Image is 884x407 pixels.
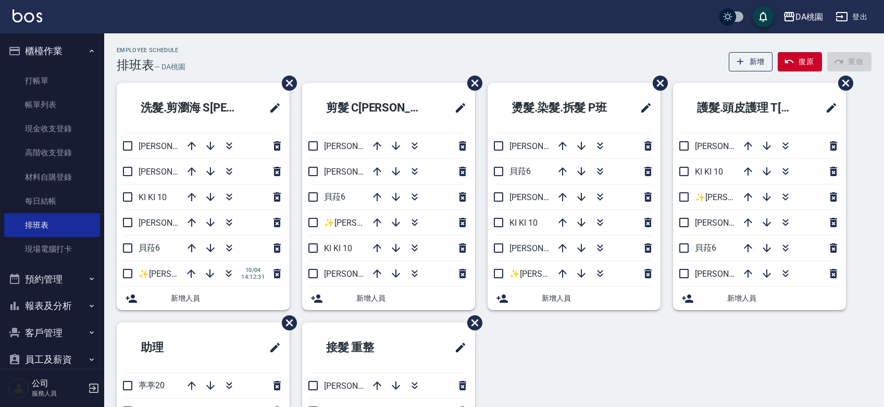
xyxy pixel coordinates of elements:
span: ✨[PERSON_NAME][PERSON_NAME] ✨16 [139,269,296,279]
span: 新增人員 [727,293,838,304]
a: 現金收支登錄 [4,117,100,141]
span: [PERSON_NAME]8 [139,167,206,177]
button: DA桃園 [779,6,827,28]
span: 貝菈6 [324,192,345,202]
div: DA桃園 [795,10,823,23]
span: 刪除班表 [459,307,484,338]
span: 新增人員 [171,293,281,304]
button: 櫃檯作業 [4,38,100,65]
img: Person [8,378,29,399]
h2: 護髮.頭皮護理 T[PERSON_NAME] [681,89,812,127]
h2: 接髮 重整 [310,329,419,366]
span: KI KI 10 [139,192,167,202]
span: 貝菈6 [695,243,716,253]
h2: 剪髮 C[PERSON_NAME] [310,89,441,127]
h2: 洗髮.剪瀏海 S[PERSON_NAME] [125,89,255,127]
span: 修改班表的標題 [633,95,652,120]
span: KI KI 10 [324,243,352,253]
span: [PERSON_NAME]3 [509,141,577,151]
span: [PERSON_NAME]8 [509,243,577,253]
p: 服務人員 [32,389,85,398]
button: 員工及薪資 [4,346,100,373]
span: [PERSON_NAME]5 [509,192,577,202]
img: Logo [13,9,42,22]
span: ✨[PERSON_NAME][PERSON_NAME] ✨16 [509,269,667,279]
span: 刪除班表 [645,68,669,98]
span: [PERSON_NAME]5 [324,381,391,391]
a: 材料自購登錄 [4,165,100,189]
span: [PERSON_NAME]8 [324,167,391,177]
span: [PERSON_NAME]8 [695,218,762,228]
h5: 公司 [32,378,85,389]
h6: — DA桃園 [154,61,185,72]
button: 客戶管理 [4,319,100,347]
button: 登出 [831,7,871,27]
a: 每日結帳 [4,189,100,213]
span: 修改班表的標題 [263,95,281,120]
div: 新增人員 [302,287,475,310]
span: 新增人員 [542,293,652,304]
a: 打帳單 [4,69,100,93]
h3: 排班表 [117,58,154,72]
div: 新增人員 [673,287,846,310]
span: [PERSON_NAME]3 [695,269,762,279]
a: 現場電腦打卡 [4,237,100,261]
span: 新增人員 [356,293,467,304]
span: 修改班表的標題 [819,95,838,120]
span: 刪除班表 [830,68,855,98]
span: 14:12:31 [241,274,265,280]
span: 10/04 [241,267,265,274]
h2: 助理 [125,329,221,366]
span: 刪除班表 [274,68,298,98]
button: 新增 [729,52,773,71]
span: 修改班表的標題 [448,335,467,360]
span: 刪除班表 [459,68,484,98]
span: 貝菈6 [509,166,531,176]
a: 高階收支登錄 [4,141,100,165]
button: 預約管理 [4,266,100,293]
button: save [753,6,774,27]
span: [PERSON_NAME]3 [324,141,391,151]
div: 新增人員 [488,287,661,310]
span: [PERSON_NAME]5 [139,218,206,228]
button: 復原 [778,52,822,71]
span: [PERSON_NAME]3 [139,141,206,151]
span: 葶葶20 [139,380,165,390]
a: 排班表 [4,213,100,237]
span: 貝菈6 [139,243,160,253]
span: 修改班表的標題 [263,335,281,360]
h2: Employee Schedule [117,47,185,54]
span: KI KI 10 [695,167,723,177]
span: ✨[PERSON_NAME][PERSON_NAME] ✨16 [324,218,481,228]
h2: 燙髮.染髮.拆髮 P班 [496,89,626,127]
div: 新增人員 [117,287,290,310]
button: 報表及分析 [4,292,100,319]
span: [PERSON_NAME]5 [324,269,391,279]
span: ✨[PERSON_NAME][PERSON_NAME] ✨16 [695,192,852,202]
span: 修改班表的標題 [448,95,467,120]
a: 帳單列表 [4,93,100,117]
span: 刪除班表 [274,307,298,338]
span: [PERSON_NAME]5 [695,141,762,151]
span: KI KI 10 [509,218,538,228]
